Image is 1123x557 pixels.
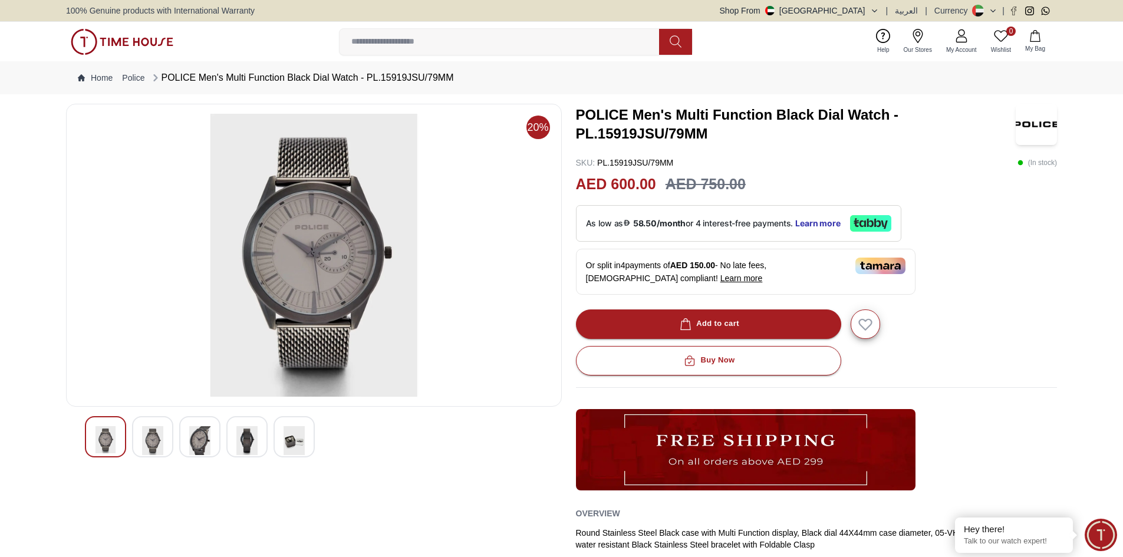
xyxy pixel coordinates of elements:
[897,27,939,57] a: Our Stores
[576,249,915,295] div: Or split in 4 payments of - No late fees, [DEMOGRAPHIC_DATA] compliant!
[576,527,1058,551] div: Round Stainless Steel Black case with Multi Function display, Black dial 44X44mm case diameter, 0...
[576,309,841,339] button: Add to cart
[986,45,1016,54] span: Wishlist
[964,536,1064,546] p: Talk to our watch expert!
[526,116,550,139] span: 20%
[1025,6,1034,15] a: Instagram
[576,157,674,169] p: PL.15919JSU/79MM
[150,71,454,85] div: POLICE Men's Multi Function Black Dial Watch - PL.15919JSU/79MM
[1006,27,1016,36] span: 0
[576,409,915,490] img: ...
[886,5,888,17] span: |
[576,346,841,375] button: Buy Now
[899,45,937,54] span: Our Stores
[1041,6,1050,15] a: Whatsapp
[236,426,258,455] img: POLICE Men's Multi Function Black Dial Watch - PL.15919JSU/79MM
[1002,5,1005,17] span: |
[670,261,715,270] span: AED 150.00
[576,106,1016,143] h3: POLICE Men's Multi Function Black Dial Watch - PL.15919JSU/79MM
[855,258,905,274] img: Tamara
[142,426,163,455] img: POLICE Men's Multi Function Black Dial Watch - PL.15919JSU/79MM
[870,27,897,57] a: Help
[576,173,656,196] h2: AED 600.00
[765,6,775,15] img: United Arab Emirates
[941,45,982,54] span: My Account
[681,354,735,367] div: Buy Now
[934,5,973,17] div: Currency
[189,426,210,455] img: POLICE Men's Multi Function Black Dial Watch - PL.15919JSU/79MM
[1085,519,1117,551] div: Chat Widget
[66,5,255,17] span: 100% Genuine products with International Warranty
[1017,157,1057,169] p: ( In stock )
[66,61,1057,94] nav: Breadcrumb
[576,505,620,522] h2: Overview
[925,5,927,17] span: |
[1016,104,1057,145] img: POLICE Men's Multi Function Black Dial Watch - PL.15919JSU/79MM
[1020,44,1050,53] span: My Bag
[284,426,305,455] img: POLICE Men's Multi Function Black Dial Watch - PL.15919JSU/79MM
[1009,6,1018,15] a: Facebook
[122,72,144,84] a: Police
[872,45,894,54] span: Help
[576,158,595,167] span: SKU :
[720,273,763,283] span: Learn more
[78,72,113,84] a: Home
[76,114,552,397] img: POLICE Men's Multi Function Black Dial Watch - PL.15919JSU/79MM
[1018,28,1052,55] button: My Bag
[984,27,1018,57] a: 0Wishlist
[895,5,918,17] button: العربية
[964,523,1064,535] div: Hey there!
[95,426,116,453] img: POLICE Men's Multi Function Black Dial Watch - PL.15919JSU/79MM
[666,173,746,196] h3: AED 750.00
[677,317,739,331] div: Add to cart
[71,29,173,55] img: ...
[720,5,879,17] button: Shop From[GEOGRAPHIC_DATA]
